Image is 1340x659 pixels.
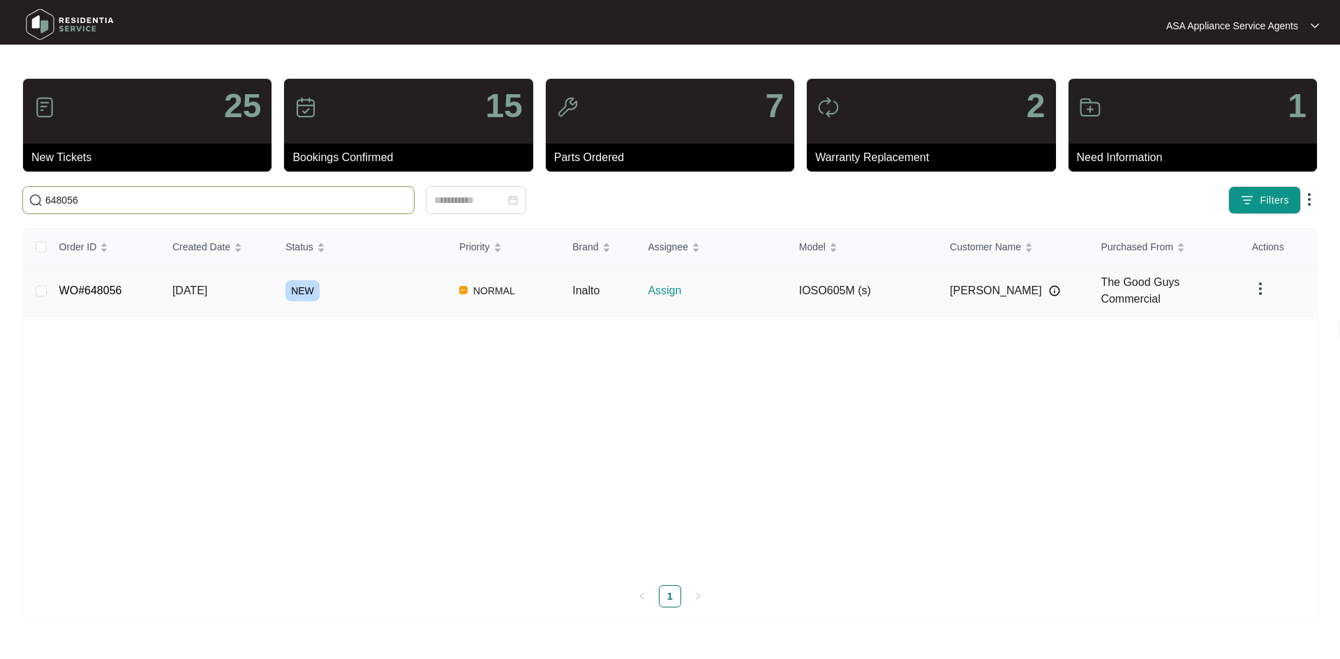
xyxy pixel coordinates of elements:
[45,192,408,208] input: Search by Order Id, Assignee Name, Customer Name, Brand and Model
[485,89,522,123] p: 15
[285,239,313,255] span: Status
[950,282,1042,299] span: [PERSON_NAME]
[950,239,1021,255] span: Customer Name
[459,286,468,294] img: Vercel Logo
[1228,186,1301,214] button: filter iconFilters
[1260,193,1289,208] span: Filters
[554,149,794,166] p: Parts Ordered
[765,89,784,123] p: 7
[659,585,681,607] li: 1
[1049,285,1060,296] img: Info icon
[799,239,826,255] span: Model
[687,585,709,607] button: right
[788,266,939,317] td: IOSO605M (s)
[636,229,787,266] th: Assignee
[939,229,1089,266] th: Customer Name
[1240,193,1254,207] img: filter icon
[687,585,709,607] li: Next Page
[1301,191,1318,208] img: dropdown arrow
[556,96,579,119] img: icon
[1027,89,1045,123] p: 2
[660,586,680,607] a: 1
[817,96,840,119] img: icon
[459,239,490,255] span: Priority
[448,229,561,266] th: Priority
[1079,96,1101,119] img: icon
[631,585,653,607] button: left
[59,285,122,296] a: WO#648056
[59,239,97,255] span: Order ID
[172,239,230,255] span: Created Date
[572,285,600,296] span: Inalto
[1241,229,1316,266] th: Actions
[224,89,261,123] p: 25
[274,229,448,266] th: Status
[694,592,702,600] span: right
[815,149,1055,166] p: Warranty Replacement
[468,282,521,299] span: NORMAL
[1311,22,1319,29] img: dropdown arrow
[1089,229,1240,266] th: Purchased From
[561,229,636,266] th: Brand
[48,229,161,266] th: Order ID
[1101,276,1179,305] span: The Good Guys Commercial
[29,193,43,207] img: search-icon
[1166,19,1298,33] p: ASA Appliance Service Agents
[631,585,653,607] li: Previous Page
[572,239,598,255] span: Brand
[295,96,317,119] img: icon
[33,96,56,119] img: icon
[1288,89,1306,123] p: 1
[788,229,939,266] th: Model
[1077,149,1317,166] p: Need Information
[638,592,646,600] span: left
[285,280,320,301] span: NEW
[648,282,787,299] p: Assign
[172,285,207,296] span: [DATE]
[1101,239,1172,255] span: Purchased From
[161,229,274,266] th: Created Date
[21,3,119,45] img: residentia service logo
[31,149,271,166] p: New Tickets
[1252,280,1269,297] img: dropdown arrow
[648,239,688,255] span: Assignee
[292,149,533,166] p: Bookings Confirmed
